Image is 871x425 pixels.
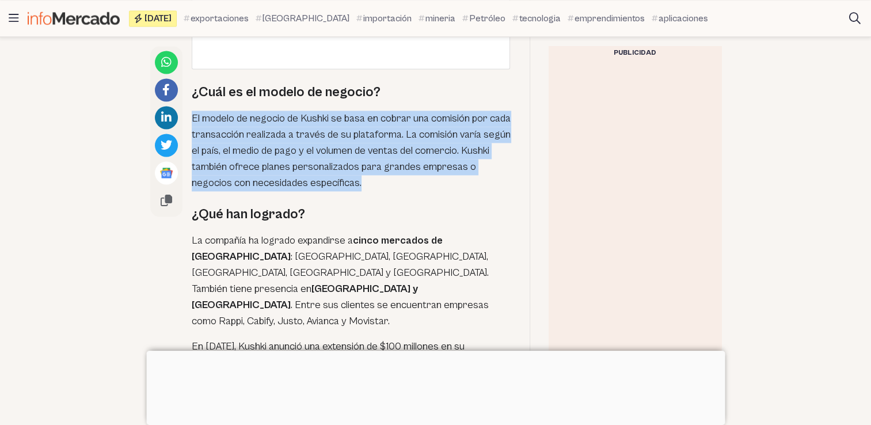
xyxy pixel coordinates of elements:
[568,12,645,25] a: emprendimientos
[356,12,412,25] a: importación
[192,83,511,101] h2: ¿Cuál es el modelo de negocio?
[512,12,561,25] a: tecnologia
[519,12,561,25] span: tecnologia
[256,12,349,25] a: [GEOGRAPHIC_DATA]
[192,205,511,223] h2: ¿Qué han logrado?
[192,339,511,403] p: En [DATE], Kushki anunció una extensión de $100 millones en su recaudación de fondos de Serie B, ...
[159,166,173,180] img: Google News logo
[425,12,455,25] span: mineria
[28,12,120,25] img: Infomercado Ecuador logo
[184,12,249,25] a: exportaciones
[192,234,443,263] strong: cinco mercados de [GEOGRAPHIC_DATA]
[659,12,708,25] span: aplicaciones
[144,14,172,23] span: [DATE]
[191,12,249,25] span: exportaciones
[549,46,721,60] div: Publicidad
[363,12,412,25] span: importación
[549,60,721,405] iframe: Advertisement
[462,12,505,25] a: Petróleo
[192,111,511,191] p: El modelo de negocio de Kushki se basa en cobrar una comisión por cada transacción realizada a tr...
[419,12,455,25] a: mineria
[192,233,511,329] p: La compañía ha logrado expandirse a : [GEOGRAPHIC_DATA], [GEOGRAPHIC_DATA], [GEOGRAPHIC_DATA], [G...
[575,12,645,25] span: emprendimientos
[652,12,708,25] a: aplicaciones
[146,351,725,422] iframe: Advertisement
[263,12,349,25] span: [GEOGRAPHIC_DATA]
[192,283,418,311] strong: [GEOGRAPHIC_DATA] y [GEOGRAPHIC_DATA]
[469,12,505,25] span: Petróleo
